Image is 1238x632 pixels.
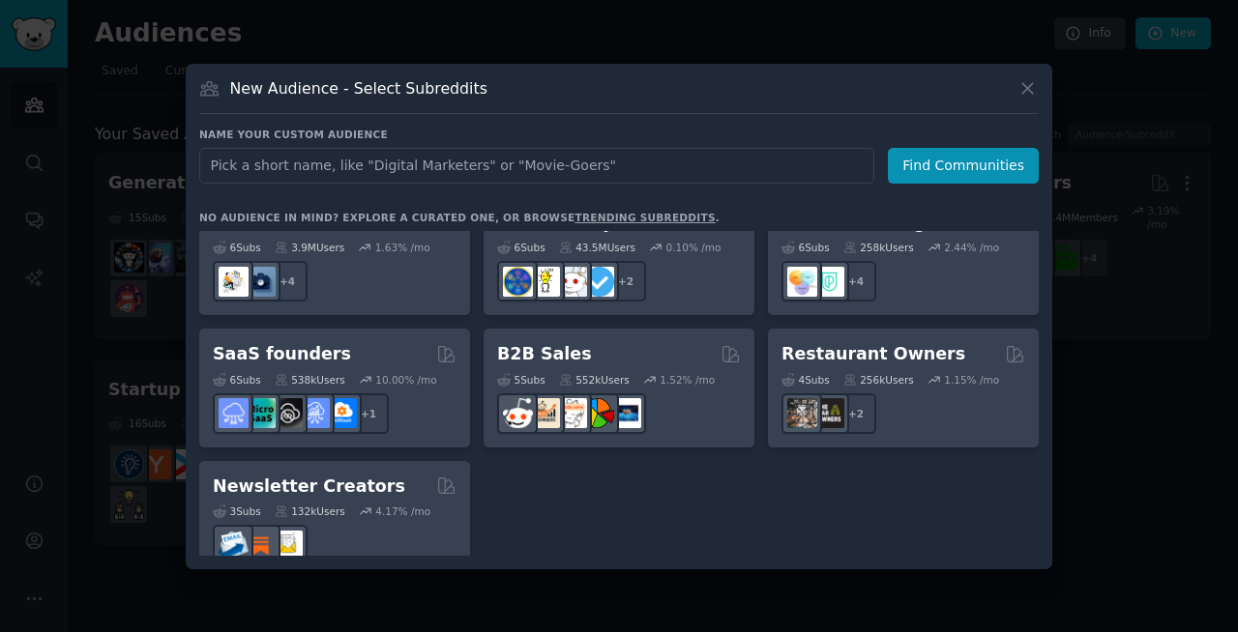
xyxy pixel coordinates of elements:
[273,398,303,428] img: NoCodeSaaS
[503,267,533,297] img: LifeProTips
[219,531,249,560] img: Emailmarketing
[557,398,587,428] img: b2b_sales
[584,398,614,428] img: B2BSales
[199,211,720,224] div: No audience in mind? Explore a curated one, or browse .
[497,373,545,387] div: 5 Sub s
[246,267,276,297] img: work
[348,393,389,434] div: + 1
[843,373,914,387] div: 256k Users
[575,212,715,223] a: trending subreddits
[503,398,533,428] img: sales
[787,398,817,428] img: restaurantowners
[781,241,830,254] div: 6 Sub s
[275,373,345,387] div: 538k Users
[530,267,560,297] img: lifehacks
[199,128,1039,141] h3: Name your custom audience
[814,267,844,297] img: ProductMgmt
[944,241,999,254] div: 2.44 % /mo
[246,398,276,428] img: microsaas
[327,398,357,428] img: B2BSaaS
[843,241,914,254] div: 258k Users
[213,241,261,254] div: 6 Sub s
[213,373,261,387] div: 6 Sub s
[781,373,830,387] div: 4 Sub s
[219,398,249,428] img: SaaS
[375,504,430,518] div: 4.17 % /mo
[787,267,817,297] img: ProductManagement
[836,393,876,434] div: + 2
[497,342,592,366] h2: B2B Sales
[660,373,715,387] div: 1.52 % /mo
[375,241,430,254] div: 1.63 % /mo
[275,241,345,254] div: 3.9M Users
[375,373,437,387] div: 10.00 % /mo
[246,531,276,560] img: Substack
[230,78,487,99] h3: New Audience - Select Subreddits
[199,148,874,184] input: Pick a short name, like "Digital Marketers" or "Movie-Goers"
[300,398,330,428] img: SaaSSales
[814,398,844,428] img: BarOwners
[559,373,630,387] div: 552k Users
[559,241,635,254] div: 43.5M Users
[497,241,545,254] div: 6 Sub s
[267,261,308,302] div: + 4
[605,261,646,302] div: + 2
[213,474,405,499] h2: Newsletter Creators
[530,398,560,428] img: salestechniques
[219,267,249,297] img: RemoteJobs
[557,267,587,297] img: productivity
[213,342,351,366] h2: SaaS founders
[836,261,876,302] div: + 4
[275,504,345,518] div: 132k Users
[666,241,722,254] div: 0.10 % /mo
[213,504,261,518] div: 3 Sub s
[611,398,641,428] img: B_2_B_Selling_Tips
[944,373,999,387] div: 1.15 % /mo
[273,531,303,560] img: Newsletters
[888,148,1039,184] button: Find Communities
[781,342,965,366] h2: Restaurant Owners
[584,267,614,297] img: getdisciplined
